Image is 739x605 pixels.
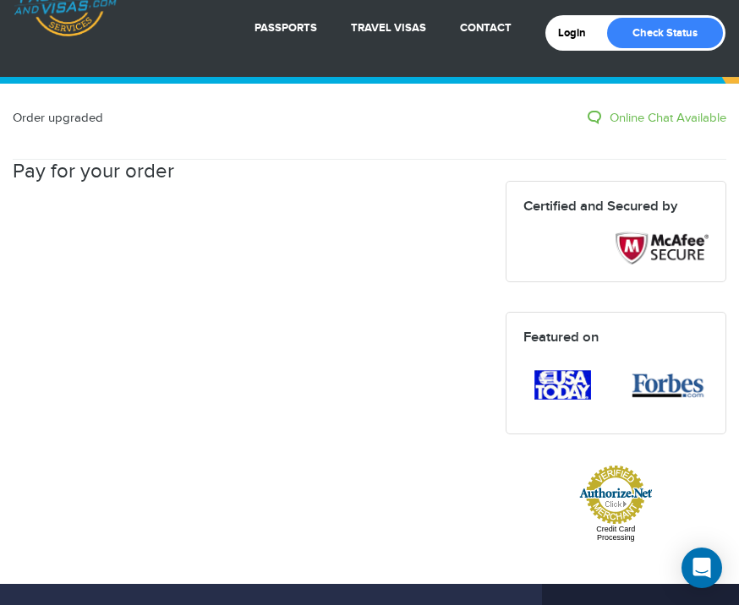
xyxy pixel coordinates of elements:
img: Mcaffee [616,232,709,265]
a: Contact [460,21,512,35]
a: Login [558,26,598,40]
img: Authorize.Net Merchant - Click to Verify [578,464,654,525]
img: featured-usatoday.png [523,362,604,409]
a: Travel Visas [351,21,426,35]
a: Passports [255,21,317,35]
img: featured-forbes.png [628,362,709,409]
h2: Pay for your order [13,160,174,183]
a: Credit Card Processing [596,525,635,542]
h4: Certified and Secured by [523,199,709,214]
a: Online Chat Available [588,109,726,127]
h4: Featured on [523,330,709,345]
div: Open Intercom Messenger [682,548,722,588]
a: Check Status [607,18,723,48]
